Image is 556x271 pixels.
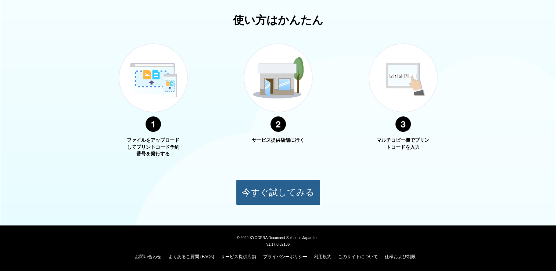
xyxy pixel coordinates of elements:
[237,235,319,240] span: © 2024 KYOCERA Document Solutions Japan Inc.
[168,254,214,259] a: よくあるご質問 (FAQs)
[135,254,161,259] a: お問い合わせ
[263,254,307,259] a: プライバシーポリシー
[251,137,306,144] p: サービス提供店舗に行く
[221,254,256,259] a: サービス提供店舗
[314,254,331,259] a: 利用規約
[236,180,320,205] button: 今すぐ試してみる
[266,242,290,246] span: v1.17.0.32136
[338,254,378,259] a: このサイトについて
[376,137,431,151] p: マルチコピー機でプリントコードを入力
[126,137,181,158] p: ファイルをアップロードしてプリントコード予約番号を発行する
[385,254,416,259] a: 仕様および制限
